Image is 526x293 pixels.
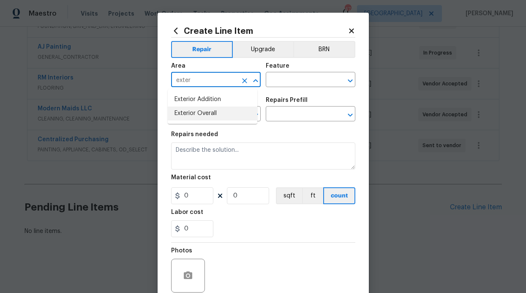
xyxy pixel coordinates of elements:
button: BRN [293,41,355,58]
button: Open [344,109,356,121]
button: ft [302,187,323,204]
h5: Photos [171,248,192,254]
button: count [323,187,355,204]
button: Clear [239,75,251,87]
button: sqft [276,187,302,204]
button: Close [250,75,262,87]
h5: Material cost [171,175,211,181]
h2: Create Line Item [171,26,348,36]
h5: Labor cost [171,209,203,215]
li: Exterior Addition [168,93,257,107]
h5: Repairs needed [171,131,218,137]
button: Upgrade [233,41,293,58]
h5: Area [171,63,185,69]
button: Open [344,75,356,87]
h5: Repairs Prefill [266,97,308,103]
li: Exterior Overall [168,107,257,120]
h5: Feature [266,63,289,69]
button: Repair [171,41,233,58]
